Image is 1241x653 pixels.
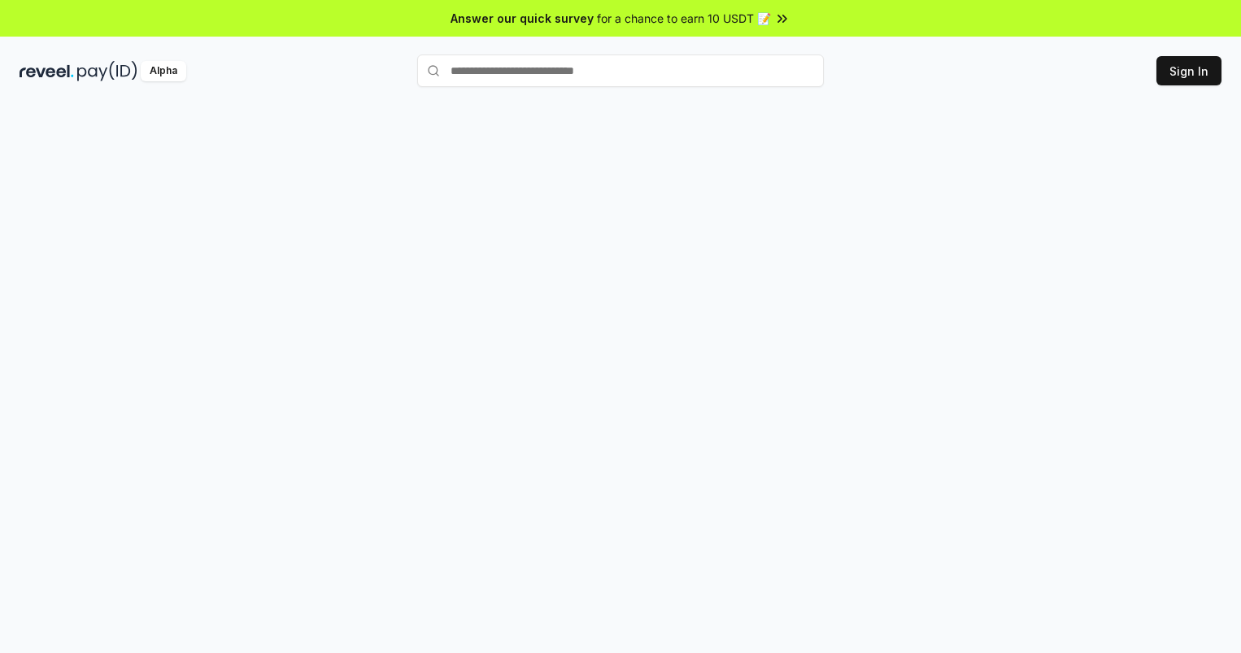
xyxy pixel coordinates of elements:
span: Answer our quick survey [451,10,594,27]
img: reveel_dark [20,61,74,81]
img: pay_id [77,61,137,81]
span: for a chance to earn 10 USDT 📝 [597,10,771,27]
button: Sign In [1156,56,1221,85]
div: Alpha [141,61,186,81]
